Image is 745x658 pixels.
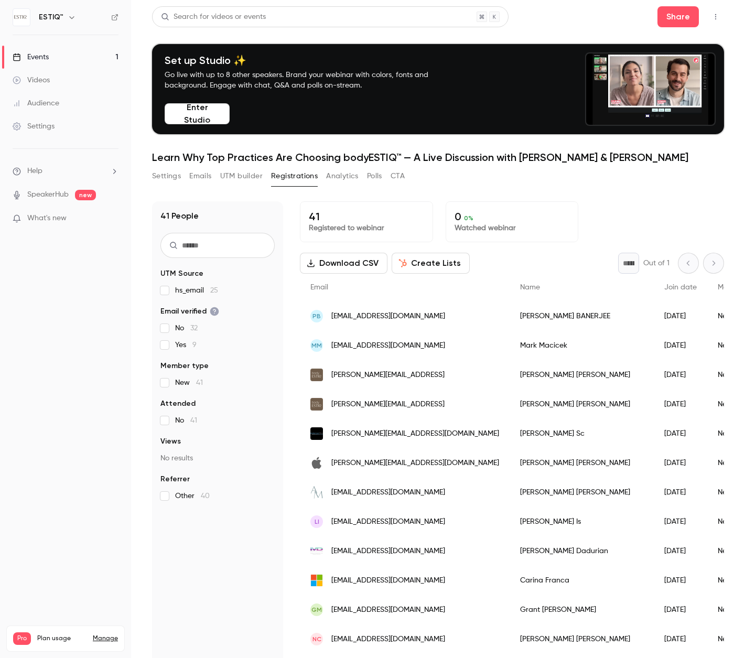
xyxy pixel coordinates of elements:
[391,168,405,185] button: CTA
[75,190,96,200] span: new
[654,595,707,624] div: [DATE]
[160,306,219,317] span: Email verified
[311,605,322,614] span: GM
[310,427,323,440] img: ballancerpro.com
[37,634,87,643] span: Plan usage
[165,103,230,124] button: Enter Studio
[160,436,181,447] span: Views
[310,545,323,557] img: mdbeautylabs.com
[152,151,724,164] h1: Learn Why Top Practices Are Choosing bodyESTIQ™ — A Live Discussion with [PERSON_NAME] & [PERSON_...
[510,536,654,566] div: [PERSON_NAME] Dadurian
[331,575,445,586] span: [EMAIL_ADDRESS][DOMAIN_NAME]
[196,379,203,386] span: 41
[455,210,570,223] p: 0
[165,54,453,67] h4: Set up Studio ✨
[160,398,196,409] span: Attended
[13,121,55,132] div: Settings
[192,341,197,349] span: 9
[510,390,654,419] div: [PERSON_NAME] [PERSON_NAME]
[300,253,387,274] button: Download CSV
[510,507,654,536] div: [PERSON_NAME] Is
[190,417,197,424] span: 41
[27,213,67,224] span: What's new
[310,457,323,469] img: mac.com
[310,284,328,291] span: Email
[510,566,654,595] div: Carina Franca
[510,419,654,448] div: [PERSON_NAME] Sc
[654,448,707,478] div: [DATE]
[331,370,445,381] span: [PERSON_NAME][EMAIL_ADDRESS]
[326,168,359,185] button: Analytics
[309,210,424,223] p: 41
[13,166,118,177] li: help-dropdown-opener
[510,301,654,331] div: [PERSON_NAME] BANERJEE
[309,223,424,233] p: Registered to webinar
[311,341,322,350] span: MM
[312,311,321,321] span: PB
[310,369,323,381] img: estiq.ai
[160,361,209,371] span: Member type
[310,486,323,499] img: amskinhealth.com
[190,325,198,332] span: 32
[27,189,69,200] a: SpeakerHub
[510,478,654,507] div: [PERSON_NAME] [PERSON_NAME]
[654,478,707,507] div: [DATE]
[152,168,181,185] button: Settings
[510,595,654,624] div: Grant [PERSON_NAME]
[654,507,707,536] div: [DATE]
[160,268,275,501] section: facet-groups
[271,168,318,185] button: Registrations
[13,75,50,85] div: Videos
[331,634,445,645] span: [EMAIL_ADDRESS][DOMAIN_NAME]
[39,12,63,23] h6: ESTIQ™
[331,340,445,351] span: [EMAIL_ADDRESS][DOMAIN_NAME]
[510,360,654,390] div: [PERSON_NAME] [PERSON_NAME]
[13,9,30,26] img: ESTIQ™
[654,566,707,595] div: [DATE]
[13,52,49,62] div: Events
[654,331,707,360] div: [DATE]
[93,634,118,643] a: Manage
[392,253,470,274] button: Create Lists
[210,287,218,294] span: 25
[331,605,445,616] span: [EMAIL_ADDRESS][DOMAIN_NAME]
[165,70,453,91] p: Go live with up to 8 other speakers. Brand your webinar with colors, fonts and background. Engage...
[464,214,473,222] span: 0 %
[310,574,323,587] img: live.com
[201,492,210,500] span: 40
[455,223,570,233] p: Watched webinar
[510,331,654,360] div: Mark Macicek
[175,285,218,296] span: hs_email
[13,632,31,645] span: Pro
[160,453,275,463] p: No results
[13,98,59,109] div: Audience
[654,390,707,419] div: [DATE]
[664,284,697,291] span: Join date
[312,634,321,644] span: NC
[643,258,670,268] p: Out of 1
[315,517,319,526] span: LI
[160,268,203,279] span: UTM Source
[175,415,197,426] span: No
[520,284,540,291] span: Name
[331,428,499,439] span: [PERSON_NAME][EMAIL_ADDRESS][DOMAIN_NAME]
[331,487,445,498] span: [EMAIL_ADDRESS][DOMAIN_NAME]
[331,458,499,469] span: [PERSON_NAME][EMAIL_ADDRESS][DOMAIN_NAME]
[161,12,266,23] div: Search for videos or events
[160,474,190,484] span: Referrer
[175,340,197,350] span: Yes
[27,166,42,177] span: Help
[654,624,707,654] div: [DATE]
[510,448,654,478] div: [PERSON_NAME] [PERSON_NAME]
[331,546,445,557] span: [EMAIL_ADDRESS][DOMAIN_NAME]
[654,419,707,448] div: [DATE]
[220,168,263,185] button: UTM builder
[175,323,198,333] span: No
[367,168,382,185] button: Polls
[657,6,699,27] button: Share
[310,398,323,411] img: estiq.ai
[331,311,445,322] span: [EMAIL_ADDRESS][DOMAIN_NAME]
[160,210,199,222] h1: 41 People
[175,377,203,388] span: New
[654,301,707,331] div: [DATE]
